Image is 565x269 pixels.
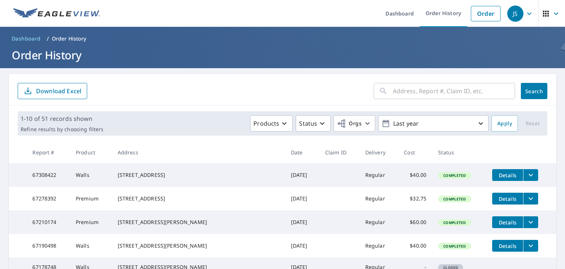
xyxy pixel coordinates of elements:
[26,142,70,163] th: Report #
[118,219,279,226] div: [STREET_ADDRESS][PERSON_NAME]
[507,6,523,22] div: JS
[432,142,486,163] th: Status
[9,48,556,63] h1: Order History
[497,219,519,226] span: Details
[398,187,432,210] td: $32.75
[439,244,470,249] span: Completed
[497,119,512,128] span: Apply
[118,242,279,249] div: [STREET_ADDRESS][PERSON_NAME]
[285,210,319,234] td: [DATE]
[285,142,319,163] th: Date
[26,163,70,187] td: 67308422
[523,169,538,181] button: filesDropdownBtn-67308422
[9,33,556,45] nav: breadcrumb
[359,234,398,258] td: Regular
[26,210,70,234] td: 67210174
[70,163,112,187] td: Walls
[13,8,100,19] img: EV Logo
[359,210,398,234] td: Regular
[527,88,541,95] span: Search
[439,173,470,178] span: Completed
[359,163,398,187] td: Regular
[523,193,538,205] button: filesDropdownBtn-67278392
[492,169,523,181] button: detailsBtn-67308422
[299,119,317,128] p: Status
[398,234,432,258] td: $40.00
[12,35,41,42] span: Dashboard
[70,210,112,234] td: Premium
[492,216,523,228] button: detailsBtn-67210174
[523,216,538,228] button: filesDropdownBtn-67210174
[497,195,519,202] span: Details
[70,234,112,258] td: Walls
[471,6,501,21] a: Order
[492,193,523,205] button: detailsBtn-67278392
[398,163,432,187] td: $40.00
[521,83,547,99] button: Search
[359,187,398,210] td: Regular
[21,126,103,133] p: Refine results by choosing filters
[497,242,519,249] span: Details
[337,119,362,128] span: Orgs
[285,187,319,210] td: [DATE]
[398,210,432,234] td: $60.00
[390,117,476,130] p: Last year
[319,142,359,163] th: Claim ID
[47,34,49,43] li: /
[398,142,432,163] th: Cost
[9,33,44,45] a: Dashboard
[491,115,518,132] button: Apply
[70,187,112,210] td: Premium
[439,196,470,202] span: Completed
[497,172,519,179] span: Details
[393,81,515,101] input: Address, Report #, Claim ID, etc.
[52,35,86,42] p: Order History
[253,119,279,128] p: Products
[296,115,331,132] button: Status
[26,187,70,210] td: 67278392
[285,234,319,258] td: [DATE]
[334,115,375,132] button: Orgs
[285,163,319,187] td: [DATE]
[492,240,523,252] button: detailsBtn-67190498
[359,142,398,163] th: Delivery
[18,83,87,99] button: Download Excel
[112,142,285,163] th: Address
[118,171,279,179] div: [STREET_ADDRESS]
[26,234,70,258] td: 67190498
[70,142,112,163] th: Product
[523,240,538,252] button: filesDropdownBtn-67190498
[36,87,81,95] p: Download Excel
[378,115,488,132] button: Last year
[118,195,279,202] div: [STREET_ADDRESS]
[250,115,293,132] button: Products
[439,220,470,225] span: Completed
[21,114,103,123] p: 1-10 of 51 records shown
